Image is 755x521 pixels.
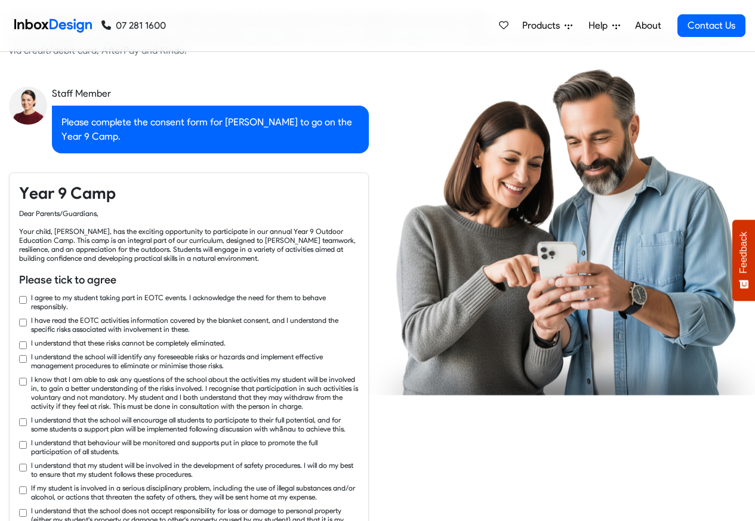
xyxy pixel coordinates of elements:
a: Products [517,14,577,38]
label: I have read the EOTC activities information covered by the blanket consent, and I understand the ... [31,316,359,334]
div: Staff Member [52,87,369,101]
img: staff_avatar.png [9,87,47,125]
label: I understand that behaviour will be monitored and supports put in place to promote the full parti... [31,438,359,456]
div: Dear Parents/Guardians, Your child, [PERSON_NAME], has the exciting opportunity to participate in... [19,209,359,263]
label: I understand that these risks cannot be completely eliminated. [31,338,226,347]
label: I agree to my student taking part in EOTC events. I acknowledge the need for them to behave respo... [31,293,359,311]
label: I understand that the school will encourage all students to participate to their full potential, ... [31,415,359,433]
label: If my student is involved in a serious disciplinary problem, including the use of illegal substan... [31,483,359,501]
a: Help [584,14,625,38]
span: Products [522,19,565,33]
a: About [631,14,664,38]
h4: Year 9 Camp [19,183,359,204]
label: I know that I am able to ask any questions of the school about the activities my student will be ... [31,375,359,411]
a: 07 281 1600 [101,19,166,33]
span: Help [588,19,612,33]
label: I understand the school will identify any foreseeable risks or hazards and implement effective ma... [31,352,359,370]
div: Please complete the consent form for [PERSON_NAME] to go on the Year 9 Camp. [52,106,369,153]
span: Feedback [738,232,749,273]
button: Feedback - Show survey [732,220,755,301]
a: Contact Us [677,14,745,37]
h6: Please tick to agree [19,272,359,288]
label: I understand that my student will be involved in the development of safety procedures. I will do ... [31,461,359,479]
